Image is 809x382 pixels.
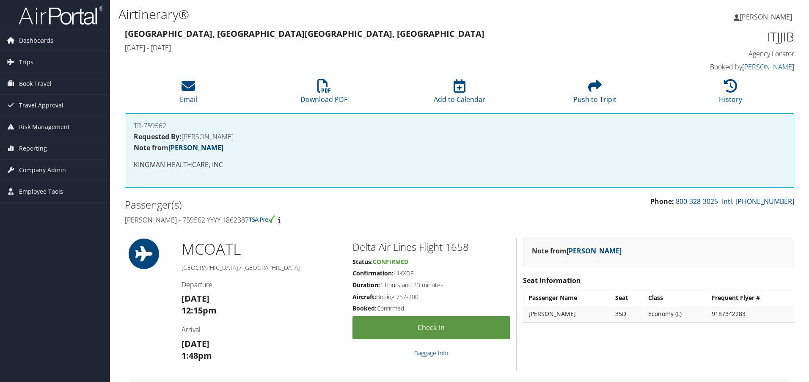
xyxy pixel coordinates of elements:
[182,293,209,304] strong: [DATE]
[719,84,742,104] a: History
[352,281,510,289] h5: 1 hours and 33 minutes
[125,215,453,225] h4: [PERSON_NAME] - 759562 YYYY 1862387
[524,290,610,305] th: Passenger Name
[134,143,223,152] strong: Note from
[134,122,785,129] h4: TR-759562
[373,258,408,266] span: Confirmed
[19,73,52,94] span: Book Travel
[636,62,794,71] h4: Booked by
[300,84,347,104] a: Download PDF
[532,246,622,256] strong: Note from
[168,143,223,152] a: [PERSON_NAME]
[19,116,70,137] span: Risk Management
[707,290,793,305] th: Frequent Flyer #
[524,306,610,322] td: [PERSON_NAME]
[352,293,376,301] strong: Aircraft:
[352,316,510,339] a: Check-in
[636,49,794,58] h4: Agency Locator
[644,290,707,305] th: Class
[182,305,217,316] strong: 12:15pm
[573,84,616,104] a: Push to Tripit
[118,5,573,23] h1: Airtinerary®
[742,62,794,71] a: [PERSON_NAME]
[414,349,448,357] a: Baggage Info
[352,269,393,277] strong: Confirmation:
[125,198,453,212] h2: Passenger(s)
[19,159,66,181] span: Company Admin
[180,84,197,104] a: Email
[676,197,794,206] a: 800-328-3025- Intl. [PHONE_NUMBER]
[644,306,707,322] td: Economy (L)
[19,52,33,73] span: Trips
[19,138,47,159] span: Reporting
[734,4,801,30] a: [PERSON_NAME]
[611,306,643,322] td: 35D
[125,28,484,39] strong: [GEOGRAPHIC_DATA], [GEOGRAPHIC_DATA] [GEOGRAPHIC_DATA], [GEOGRAPHIC_DATA]
[352,304,510,313] h5: Confirmed
[182,239,339,260] h1: MCO ATL
[134,133,785,140] h4: [PERSON_NAME]
[182,338,209,349] strong: [DATE]
[352,281,380,289] strong: Duration:
[523,276,581,285] strong: Seat Information
[125,43,624,52] h4: [DATE] - [DATE]
[352,258,373,266] strong: Status:
[352,293,510,301] h5: Boeing 757-200
[352,269,510,278] h5: HIKXDF
[434,84,485,104] a: Add to Calendar
[182,280,339,289] h4: Departure
[707,306,793,322] td: 9187342283
[134,132,182,141] strong: Requested By:
[19,30,53,51] span: Dashboards
[19,95,63,116] span: Travel Approval
[19,5,103,25] img: airportal-logo.png
[611,290,643,305] th: Seat
[182,264,339,272] h5: [GEOGRAPHIC_DATA] / [GEOGRAPHIC_DATA]
[740,12,792,22] span: [PERSON_NAME]
[352,304,377,312] strong: Booked:
[19,181,63,202] span: Employee Tools
[650,197,674,206] strong: Phone:
[249,215,276,223] img: tsa-precheck.png
[636,28,794,46] h1: ITJJIB
[182,350,212,361] strong: 1:48pm
[182,325,339,334] h4: Arrival
[134,159,785,170] p: KINGMAN HEALTHCARE, INC
[567,246,622,256] a: [PERSON_NAME]
[352,240,510,254] h2: Delta Air Lines Flight 1658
